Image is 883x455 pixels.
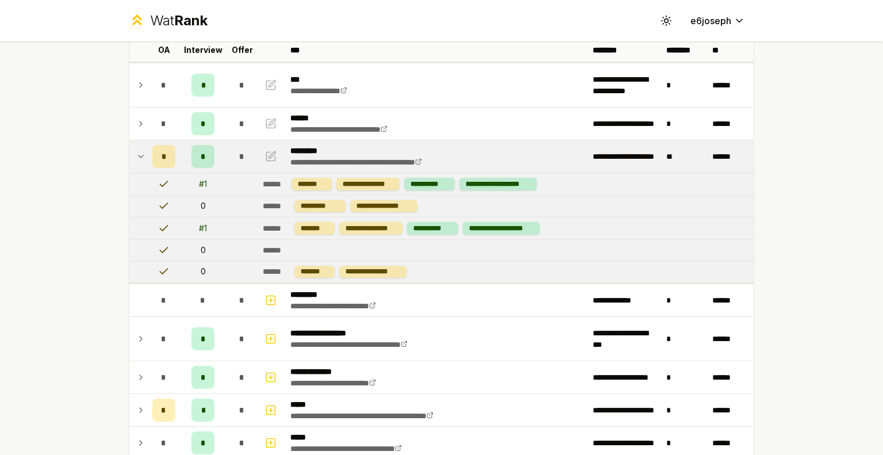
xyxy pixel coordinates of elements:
[129,12,208,30] a: WatRank
[690,14,731,28] span: e6joseph
[174,12,208,29] span: Rank
[158,44,170,56] p: OA
[184,44,222,56] p: Interview
[199,223,207,234] div: # 1
[180,240,226,261] td: 0
[180,261,226,283] td: 0
[199,178,207,190] div: # 1
[180,196,226,217] td: 0
[150,12,208,30] div: Wat
[232,44,253,56] p: Offer
[681,10,754,31] button: e6joseph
